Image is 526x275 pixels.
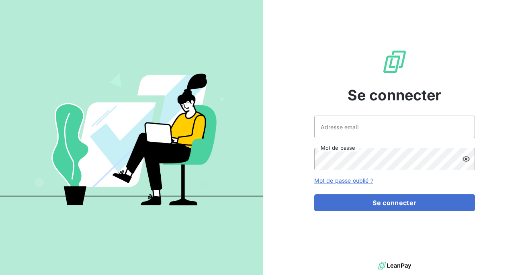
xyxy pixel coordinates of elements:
[314,194,475,211] button: Se connecter
[348,84,442,106] span: Se connecter
[382,49,407,75] img: Logo LeanPay
[378,260,411,272] img: logo
[314,116,475,138] input: placeholder
[314,177,373,184] a: Mot de passe oublié ?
